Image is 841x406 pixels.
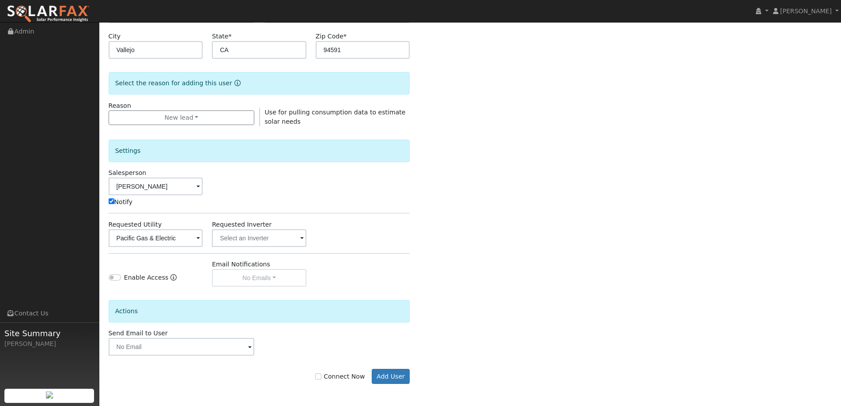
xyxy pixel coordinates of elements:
span: Use for pulling consumption data to estimate solar needs [265,109,406,125]
label: Reason [109,101,131,110]
span: Required [228,33,231,40]
button: Add User [372,369,410,384]
div: Settings [109,140,410,162]
a: Enable Access [170,273,177,287]
input: Select a User [109,178,203,195]
span: Site Summary [4,327,94,339]
a: Reason for new user [232,80,241,87]
label: Enable Access [124,273,169,282]
label: Email Notifications [212,260,270,269]
input: Select a Utility [109,229,203,247]
label: City [109,32,121,41]
label: Zip Code [316,32,347,41]
div: Select the reason for adding this user [109,72,410,95]
input: Select an Inverter [212,229,306,247]
label: Requested Utility [109,220,162,229]
button: New lead [109,110,255,125]
span: [PERSON_NAME] [780,8,832,15]
label: Connect Now [315,372,365,381]
label: Notify [109,197,133,207]
label: Send Email to User [109,329,168,338]
span: Required [343,33,347,40]
input: Connect Now [315,373,321,379]
label: Requested Inverter [212,220,272,229]
img: retrieve [46,391,53,398]
div: Actions [109,300,410,323]
input: No Email [109,338,255,356]
label: Salesperson [109,168,147,178]
label: State [212,32,231,41]
input: Notify [109,198,114,204]
img: SolarFax [7,5,90,23]
div: [PERSON_NAME] [4,339,94,349]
